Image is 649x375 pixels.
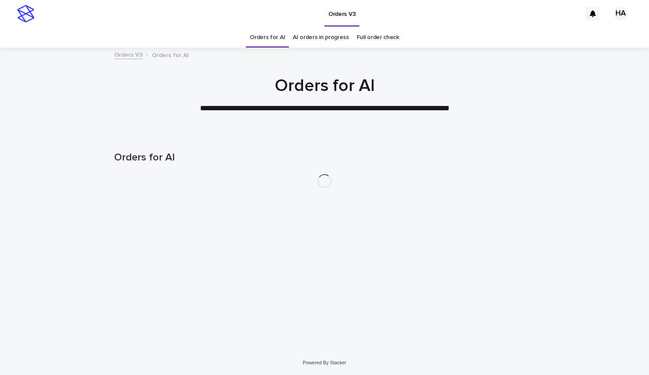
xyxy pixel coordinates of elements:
h1: Orders for AI [114,151,535,164]
img: stacker-logo-s-only.png [17,5,34,22]
div: HA [614,7,628,21]
a: AI orders in progress [293,27,349,48]
a: Orders for AI [250,27,285,48]
a: Powered By Stacker [303,360,346,365]
p: Orders for AI [152,50,189,59]
h1: Orders for AI [114,76,535,96]
a: Orders V3 [114,49,143,59]
a: Full order check [357,27,399,48]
